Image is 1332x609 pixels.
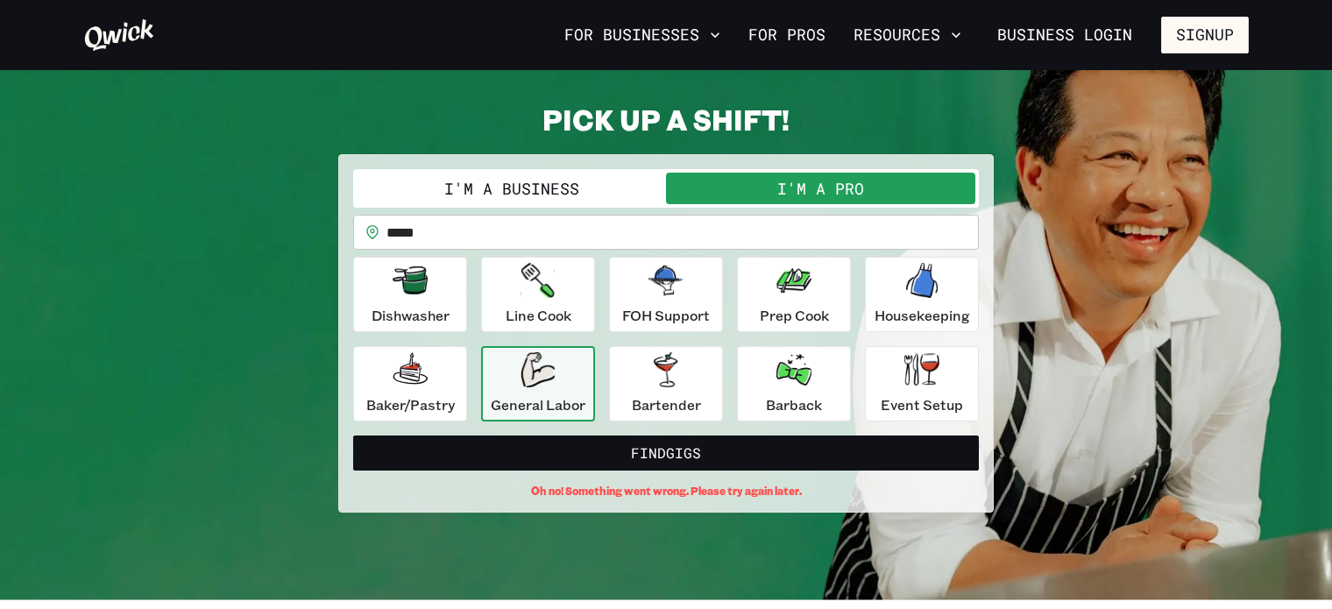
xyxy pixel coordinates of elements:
button: FOH Support [609,257,723,332]
button: Bartender [609,346,723,421]
button: Housekeeping [865,257,979,332]
span: Oh no! Something went wrong. Please try again later. [531,485,802,498]
button: Resources [847,20,968,50]
button: Signup [1161,17,1249,53]
button: For Businesses [557,20,727,50]
button: Prep Cook [737,257,851,332]
button: General Labor [481,346,595,421]
p: General Labor [491,394,585,415]
p: FOH Support [622,305,710,326]
p: Baker/Pastry [366,394,455,415]
p: Bartender [632,394,701,415]
p: Housekeeping [875,305,970,326]
p: Line Cook [506,305,571,326]
button: I'm a Business [357,173,666,204]
h2: PICK UP A SHIFT! [338,102,994,137]
p: Event Setup [881,394,963,415]
button: I'm a Pro [666,173,975,204]
p: Prep Cook [760,305,829,326]
button: Event Setup [865,346,979,421]
button: Dishwasher [353,257,467,332]
p: Dishwasher [372,305,450,326]
button: Barback [737,346,851,421]
a: For Pros [741,20,832,50]
p: Barback [766,394,822,415]
a: Business Login [982,17,1147,53]
button: FindGigs [353,436,979,471]
button: Baker/Pastry [353,346,467,421]
button: Line Cook [481,257,595,332]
